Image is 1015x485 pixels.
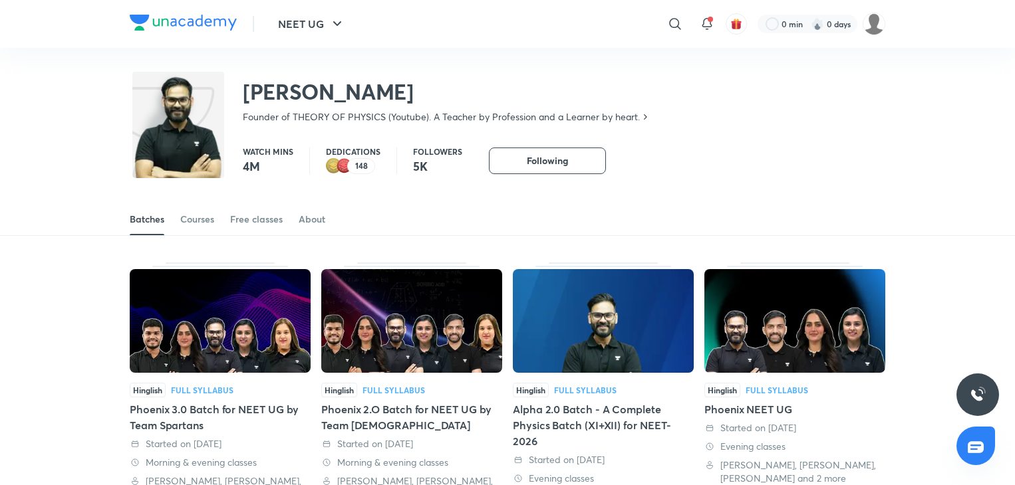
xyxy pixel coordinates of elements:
[704,383,740,397] span: Hinglish
[130,401,311,433] div: Phoenix 3.0 Batch for NEET UG by Team Spartans
[730,18,742,30] img: avatar
[130,437,311,450] div: Started on 3 Jun 2025
[243,158,293,174] p: 4M
[704,269,885,373] img: Thumbnail
[243,78,651,105] h2: [PERSON_NAME]
[704,401,885,417] div: Phoenix NEET UG
[171,386,233,394] div: Full Syllabus
[863,13,885,35] img: Jay Mata Ji
[970,387,986,403] img: ttu
[321,456,502,469] div: Morning & evening classes
[321,383,357,397] span: Hinglish
[704,421,885,435] div: Started on 9 Apr 2025
[130,213,164,226] div: Batches
[243,110,640,124] p: Founder of THEORY OF PHYSICS (Youtube). A Teacher by Profession and a Learner by heart.
[130,15,237,34] a: Company Logo
[326,158,342,174] img: educator badge2
[180,203,214,235] a: Courses
[513,383,549,397] span: Hinglish
[513,401,694,449] div: Alpha 2.0 Batch - A Complete Physics Batch (XI+XII) for NEET-2026
[321,437,502,450] div: Started on 30 May 2025
[355,161,368,171] p: 148
[513,472,694,485] div: Evening classes
[321,269,502,373] img: Thumbnail
[746,386,808,394] div: Full Syllabus
[362,386,425,394] div: Full Syllabus
[130,15,237,31] img: Company Logo
[513,269,694,373] img: Thumbnail
[130,456,311,469] div: Morning & evening classes
[132,74,224,199] img: class
[489,147,606,174] button: Following
[270,11,353,37] button: NEET UG
[130,269,311,373] img: Thumbnail
[130,383,166,397] span: Hinglish
[413,158,462,174] p: 5K
[180,213,214,226] div: Courses
[527,154,568,167] span: Following
[513,453,694,466] div: Started on 10 May 2025
[704,440,885,453] div: Evening classes
[337,158,353,174] img: educator badge1
[326,147,380,155] p: Dedications
[243,147,293,155] p: Watch mins
[321,401,502,433] div: Phoenix 2.O Batch for NEET UG by Team [DEMOGRAPHIC_DATA]
[299,203,325,235] a: About
[726,13,747,35] button: avatar
[554,386,617,394] div: Full Syllabus
[704,458,885,485] div: Anmol Sharma, Anushka Choudhary, Priya Pandey and 2 more
[413,147,462,155] p: Followers
[230,213,283,226] div: Free classes
[130,203,164,235] a: Batches
[299,213,325,226] div: About
[230,203,283,235] a: Free classes
[811,17,824,31] img: streak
